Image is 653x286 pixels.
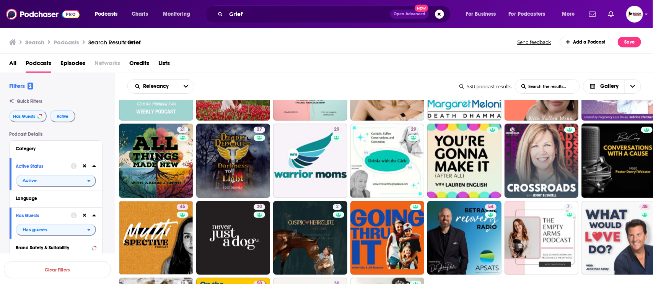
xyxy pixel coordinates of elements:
[132,9,148,19] span: Charts
[626,6,643,23] span: Logged in as BookLaunchers
[127,39,141,46] span: Grief
[16,224,96,236] h2: filter dropdown
[515,39,554,45] button: Send feedback
[180,203,185,211] span: 45
[642,203,648,211] span: 48
[254,204,265,210] a: 30
[158,8,200,20] button: open menu
[273,201,347,275] a: 2
[9,57,16,73] a: All
[427,201,502,275] a: 54
[16,242,96,252] button: Brand Safety & Suitability
[128,84,178,89] button: open menu
[485,204,497,210] a: 54
[16,175,96,187] button: open menu
[626,6,643,23] img: User Profile
[4,261,111,278] button: Clear Filters
[273,124,347,198] a: 29
[158,57,170,73] a: Lists
[196,201,270,275] a: 30
[129,57,149,73] a: Credits
[94,57,120,73] span: Networks
[9,132,103,137] p: Podcast Details
[564,204,573,210] a: 7
[415,5,428,12] span: New
[567,203,570,211] span: 7
[16,196,91,201] div: Language
[60,57,85,73] a: Episodes
[461,8,506,20] button: open menu
[605,8,617,21] a: Show notifications dropdown
[28,83,33,89] span: 2
[488,203,493,211] span: 54
[177,204,188,210] a: 45
[54,39,79,46] h3: Podcasts
[50,110,75,122] button: Active
[25,39,44,46] h3: Search
[90,8,127,20] button: open menu
[16,146,91,151] div: Category
[9,110,47,122] button: Has Guests
[583,79,642,94] button: Choose View
[6,7,80,21] img: Podchaser - Follow, Share and Rate Podcasts
[226,8,390,20] input: Search podcasts, credits, & more...
[178,80,194,93] button: open menu
[16,193,96,203] button: Language
[127,79,194,94] h2: Choose List sort
[143,84,172,89] span: Relevancy
[16,245,90,250] div: Brand Safety & Suitability
[119,124,193,198] a: 21
[16,213,66,218] div: Has Guests
[333,204,342,210] a: 2
[390,10,429,19] button: Open AdvancedNew
[177,127,188,133] a: 21
[16,144,96,153] button: Category
[16,211,71,220] button: Has Guests
[411,126,416,134] span: 29
[394,12,425,16] span: Open Advanced
[23,179,37,183] span: Active
[586,8,599,21] a: Show notifications dropdown
[16,175,96,187] h2: filter dropdown
[212,5,458,23] div: Search podcasts, credits, & more...
[334,126,339,134] span: 29
[504,8,557,20] button: open menu
[466,9,496,19] span: For Business
[17,99,42,104] span: Quick Filters
[600,84,619,89] span: Gallery
[26,57,51,73] a: Podcasts
[16,164,66,169] div: Active Status
[88,39,141,46] div: Search Results:
[331,127,342,133] a: 29
[57,114,68,119] span: Active
[459,84,512,89] div: 530 podcast results
[163,9,190,19] span: Monitoring
[626,6,643,23] button: Show profile menu
[13,114,35,119] span: Has Guests
[16,224,96,236] button: open menu
[254,127,265,133] a: 27
[509,9,546,19] span: For Podcasters
[505,201,579,275] a: 7
[95,9,117,19] span: Podcasts
[23,228,47,232] span: Has guests
[16,161,71,171] button: Active Status
[639,204,651,210] a: 48
[618,37,641,47] button: Save
[560,37,612,47] a: Add a Podcast
[119,201,193,275] a: 45
[9,82,33,89] h2: Filters
[127,8,153,20] a: Charts
[557,8,585,20] button: open menu
[562,9,575,19] span: More
[196,124,270,198] a: 27
[180,126,185,134] span: 21
[350,124,425,198] a: 29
